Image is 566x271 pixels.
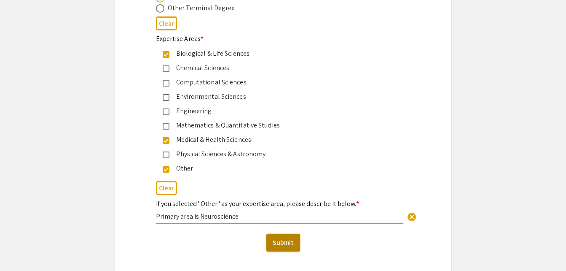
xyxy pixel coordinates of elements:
[169,163,390,173] div: Other
[6,233,36,265] iframe: Chat
[407,212,417,222] span: cancel
[156,212,403,221] input: Type Here
[169,77,390,87] div: Computational Sciences
[168,3,235,13] div: Other Terminal Degree
[169,149,390,159] div: Physical Sciences & Astronomy
[156,16,177,30] button: Clear
[169,106,390,116] div: Engineering
[403,208,420,225] button: Clear
[156,34,204,43] mat-label: Expertise Areas
[169,49,390,59] div: Biological & Life Sciences
[156,181,177,195] button: Clear
[169,135,390,145] div: Medical & Health Sciences
[169,120,390,130] div: Mathematics & Quantitative Studies
[156,199,359,208] mat-label: If you selected "Other" as your expertise area, please describe it below.
[266,234,300,252] button: Submit
[169,92,390,102] div: Environmental Sciences
[169,63,390,73] div: Chemical Sciences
